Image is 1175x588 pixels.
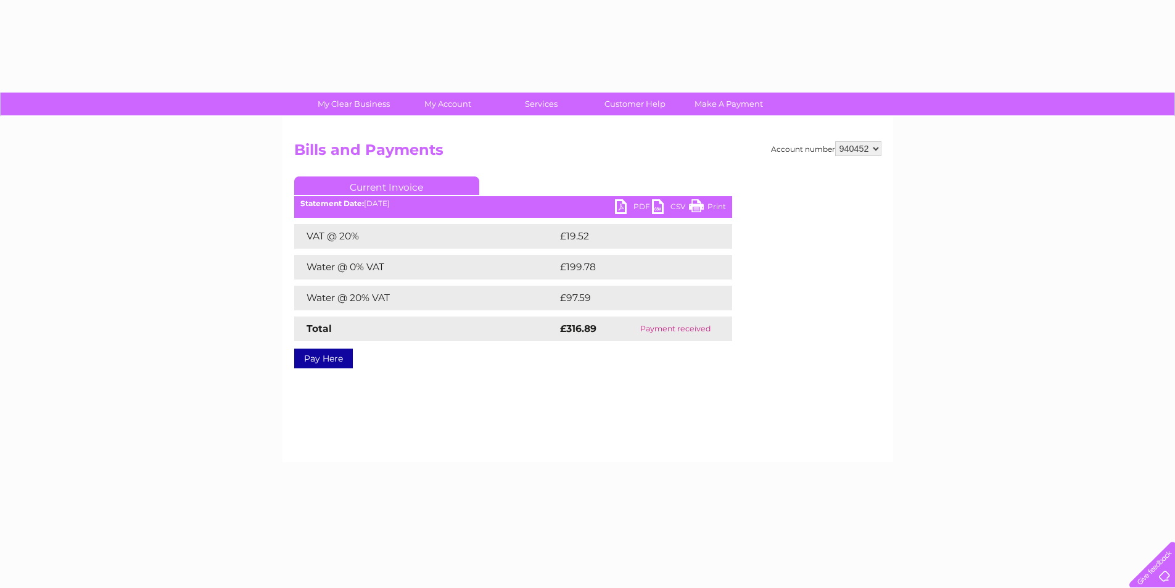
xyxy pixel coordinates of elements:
[294,286,557,310] td: Water @ 20% VAT
[678,93,780,115] a: Make A Payment
[615,199,652,217] a: PDF
[490,93,592,115] a: Services
[294,224,557,249] td: VAT @ 20%
[557,286,707,310] td: £97.59
[294,176,479,195] a: Current Invoice
[619,317,732,341] td: Payment received
[397,93,498,115] a: My Account
[560,323,596,334] strong: £316.89
[294,141,881,165] h2: Bills and Payments
[652,199,689,217] a: CSV
[771,141,881,156] div: Account number
[303,93,405,115] a: My Clear Business
[584,93,686,115] a: Customer Help
[294,199,732,208] div: [DATE]
[689,199,726,217] a: Print
[557,224,706,249] td: £19.52
[557,255,710,280] td: £199.78
[307,323,332,334] strong: Total
[294,255,557,280] td: Water @ 0% VAT
[300,199,364,208] b: Statement Date:
[294,349,353,368] a: Pay Here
